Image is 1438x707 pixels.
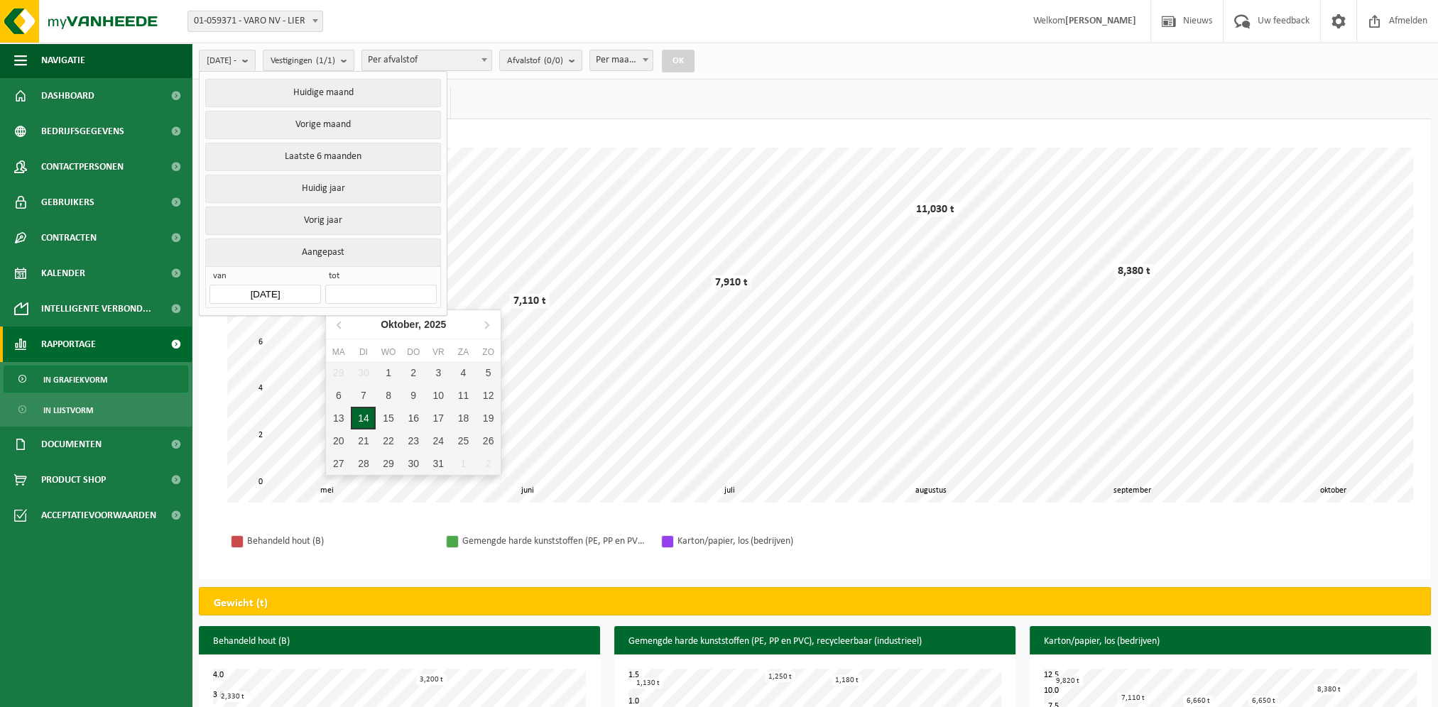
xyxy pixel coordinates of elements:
[43,366,107,393] span: In grafiekvorm
[1314,684,1344,695] div: 8,380 t
[326,361,351,384] div: 29
[187,11,323,32] span: 01-059371 - VARO NV - LIER
[376,452,401,475] div: 29
[633,678,663,689] div: 1,130 t
[205,111,440,139] button: Vorige maand
[401,452,426,475] div: 30
[401,429,426,452] div: 23
[1183,696,1214,706] div: 6,660 t
[205,79,440,107] button: Huidige maand
[590,50,653,70] span: Per maand
[662,50,695,72] button: OK
[41,220,97,256] span: Contracten
[199,50,256,71] button: [DATE] -
[462,532,647,550] div: Gemengde harde kunststoffen (PE, PP en PVC), recycleerbaar (industrieel)
[4,366,188,393] a: In grafiekvorm
[451,429,476,452] div: 25
[832,675,862,686] div: 1,180 t
[351,452,376,475] div: 28
[200,588,282,619] h2: Gewicht (t)
[351,345,376,359] div: di
[510,294,550,308] div: 7,110 t
[507,50,563,72] span: Afvalstof
[426,345,451,359] div: vr
[376,407,401,429] div: 15
[476,384,501,407] div: 12
[41,291,151,327] span: Intelligente verbond...
[247,532,432,550] div: Behandeld hout (B)
[362,50,491,70] span: Per afvalstof
[401,361,426,384] div: 2
[41,462,106,498] span: Product Shop
[451,361,476,384] div: 4
[326,452,351,475] div: 27
[205,207,440,235] button: Vorig jaar
[199,626,600,657] h3: Behandeld hout (B)
[205,143,440,171] button: Laatste 6 maanden
[375,313,452,336] div: Oktober,
[451,384,476,407] div: 11
[205,239,440,266] button: Aangepast
[351,407,376,429] div: 14
[43,397,93,424] span: In lijstvorm
[205,175,440,203] button: Huidig jaar
[712,275,751,290] div: 7,910 t
[316,56,335,65] count: (1/1)
[1030,626,1431,657] h3: Karton/papier, los (bedrijven)
[41,114,124,149] span: Bedrijfsgegevens
[351,384,376,407] div: 7
[401,345,426,359] div: do
[426,361,451,384] div: 3
[401,384,426,407] div: 9
[1052,676,1083,686] div: 9,820 t
[326,407,351,429] div: 13
[326,384,351,407] div: 6
[41,185,94,220] span: Gebruikers
[677,532,862,550] div: Karton/papier, los (bedrijven)
[41,427,102,462] span: Documenten
[614,626,1015,657] h3: Gemengde harde kunststoffen (PE, PP en PVC), recycleerbaar (industrieel)
[1248,696,1279,706] div: 6,650 t
[217,691,248,702] div: 2,330 t
[401,407,426,429] div: 16
[476,452,501,475] div: 2
[544,56,563,65] count: (0/0)
[326,345,351,359] div: ma
[4,396,188,423] a: In lijstvorm
[351,361,376,384] div: 30
[476,429,501,452] div: 26
[426,407,451,429] div: 17
[424,319,446,329] i: 2025
[589,50,654,71] span: Per maand
[41,256,85,291] span: Kalender
[913,202,958,217] div: 11,030 t
[765,672,795,682] div: 1,250 t
[426,384,451,407] div: 10
[41,498,156,533] span: Acceptatievoorwaarden
[326,429,351,452] div: 20
[476,345,501,359] div: zo
[451,345,476,359] div: za
[426,429,451,452] div: 24
[325,270,436,285] span: tot
[376,361,401,384] div: 1
[451,407,476,429] div: 18
[1114,264,1154,278] div: 8,380 t
[476,407,501,429] div: 19
[1118,693,1148,703] div: 7,110 t
[209,270,320,285] span: van
[476,361,501,384] div: 5
[41,43,85,78] span: Navigatie
[41,149,124,185] span: Contactpersonen
[207,50,236,72] span: [DATE] -
[1065,16,1136,26] strong: [PERSON_NAME]
[351,429,376,452] div: 21
[451,452,476,475] div: 1
[41,327,96,362] span: Rapportage
[361,50,492,71] span: Per afvalstof
[499,50,582,71] button: Afvalstof(0/0)
[188,11,322,31] span: 01-059371 - VARO NV - LIER
[376,429,401,452] div: 22
[41,78,94,114] span: Dashboard
[426,452,451,475] div: 31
